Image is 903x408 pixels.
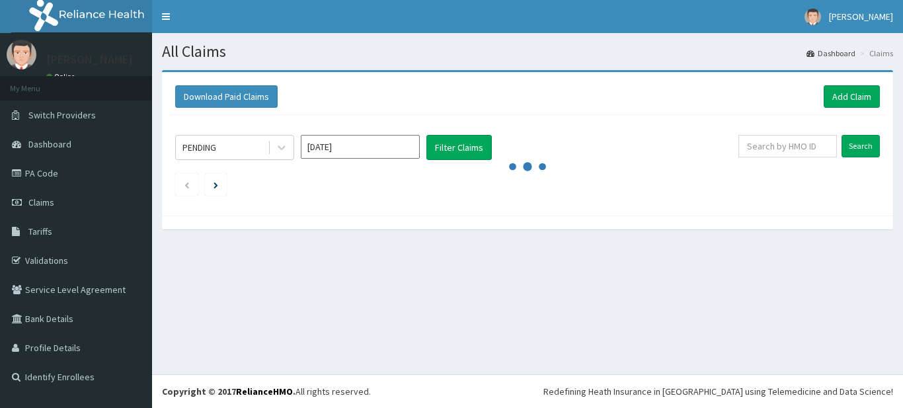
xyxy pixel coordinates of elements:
img: User Image [7,40,36,69]
input: Search by HMO ID [738,135,837,157]
img: User Image [805,9,821,25]
svg: audio-loading [508,147,547,186]
a: Online [46,72,78,81]
li: Claims [857,48,893,59]
span: Tariffs [28,225,52,237]
p: [PERSON_NAME] [46,54,133,65]
input: Search [842,135,880,157]
a: Next page [214,179,218,190]
h1: All Claims [162,43,893,60]
span: Claims [28,196,54,208]
span: Switch Providers [28,109,96,121]
a: Previous page [184,179,190,190]
a: Dashboard [806,48,855,59]
a: Add Claim [824,85,880,108]
span: [PERSON_NAME] [829,11,893,22]
div: Redefining Heath Insurance in [GEOGRAPHIC_DATA] using Telemedicine and Data Science! [543,385,893,398]
button: Download Paid Claims [175,85,278,108]
input: Select Month and Year [301,135,420,159]
strong: Copyright © 2017 . [162,386,295,397]
div: PENDING [182,141,216,154]
button: Filter Claims [426,135,492,160]
span: Dashboard [28,138,71,150]
footer: All rights reserved. [152,374,903,408]
a: RelianceHMO [236,386,293,397]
